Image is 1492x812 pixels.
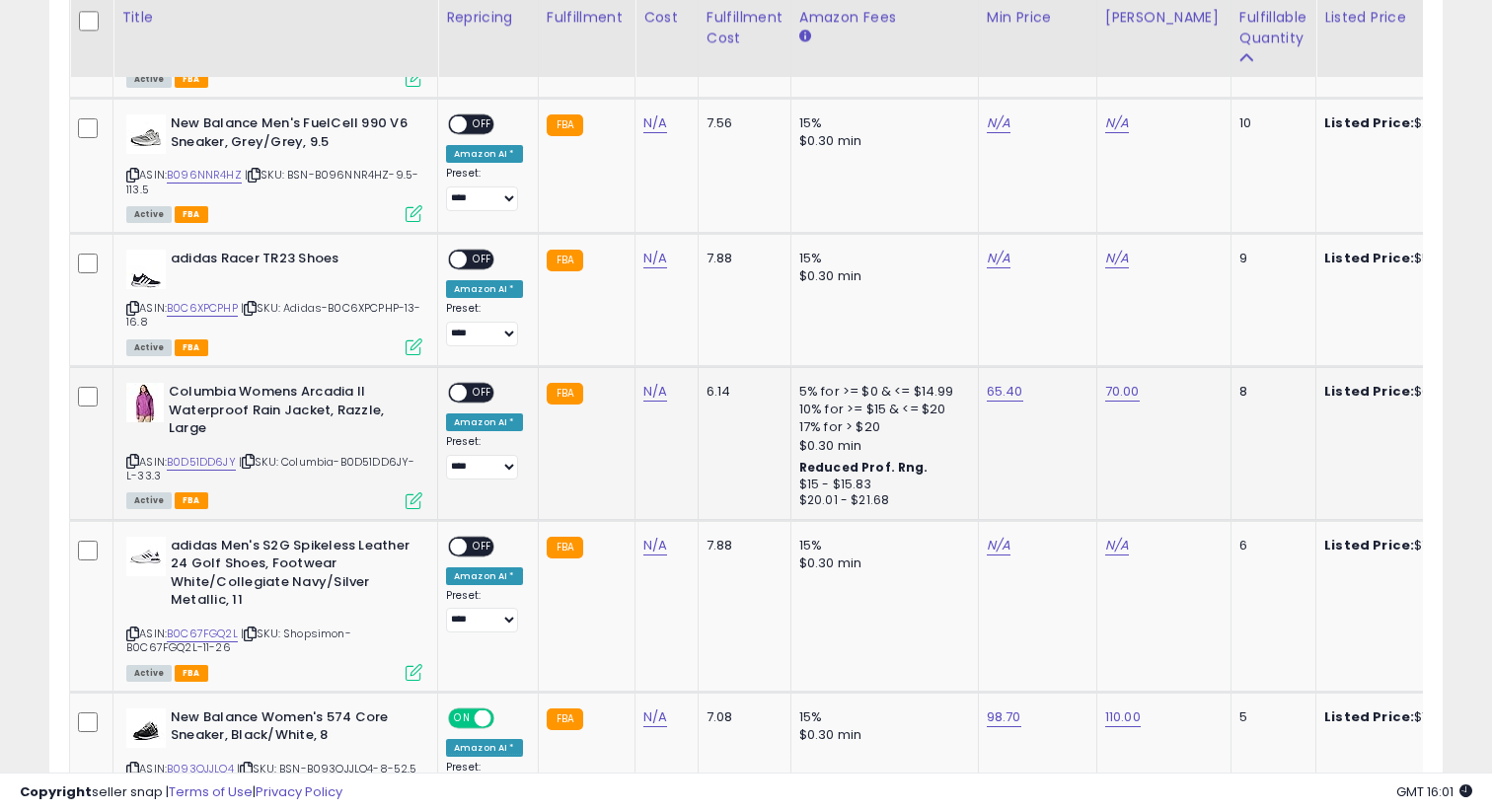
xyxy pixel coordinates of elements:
[169,383,409,443] b: Columbia Womens Arcadia II Waterproof Rain Jacket, Razzle, Large
[175,206,208,223] span: FBA
[446,167,523,211] div: Preset:
[32,351,308,448] div: The team will get back to you on this. Our usual reply time is a few minutes. You'll get replies ...
[62,646,78,662] button: Gif picker
[126,339,172,356] span: All listings currently available for purchase on Amazon
[171,537,410,615] b: adidas Men's S2G Spikeless Leather 24 Golf Shoes, Footwear White/Collegiate Navy/Silver Metallic, 11
[446,739,523,757] div: Amazon AI *
[446,413,523,431] div: Amazon AI *
[799,401,963,418] div: 10% for >= $15 & <= $20
[167,454,236,471] a: B0D51DD6JY
[16,495,379,639] div: John says…
[799,28,811,45] small: Amazon Fees.
[1324,114,1488,132] div: $227.00
[450,709,475,726] span: ON
[643,536,667,555] a: N/A
[1239,250,1301,267] div: 9
[1239,7,1307,48] div: Fulfillable Quantity
[175,665,208,682] span: FBA
[126,300,421,330] span: | SKU: Adidas-B0C6XPCPHP-13-16.8
[126,537,166,576] img: 31SoO1AenkL._SL40_.jpg
[1105,249,1129,268] a: N/A
[169,782,253,801] a: Terms of Use
[707,383,776,401] div: 6.14
[643,249,667,268] a: N/A
[1324,708,1488,726] div: $105.00
[13,8,50,45] button: go back
[20,782,92,801] strong: Copyright
[1105,382,1140,402] a: 70.00
[94,646,110,662] button: Upload attachment
[707,114,776,132] div: 7.56
[799,383,963,401] div: 5% for >= $0 & <= $14.99
[547,114,583,136] small: FBA
[491,709,523,726] span: OFF
[126,71,172,88] span: All listings currently available for purchase on Amazon
[1239,383,1301,401] div: 8
[446,302,523,346] div: Preset:
[126,206,172,223] span: All listings currently available for purchase on Amazon
[126,167,418,196] span: | SKU: BSN-B096NNR4HZ-9.5-113.5
[87,167,363,205] div: Hi there, could i request a call with one of your repricing experts?
[126,626,351,655] span: | SKU: Shopsimon-B0C67FGQ2L-11-26
[256,782,342,801] a: Privacy Policy
[799,437,963,455] div: $0.30 min
[31,646,46,662] button: Emoji picker
[467,385,498,402] span: OFF
[126,250,422,353] div: ASIN:
[799,537,963,554] div: 15%
[547,250,583,271] small: FBA
[987,7,1088,28] div: Min Price
[799,708,963,726] div: 15%
[167,626,238,642] a: B0C67FGQ2L
[446,280,523,298] div: Amazon AI *
[71,155,379,324] div: Hi there, could i request a call with one of your repricing experts?I've mainly been using 1 pres...
[87,507,363,604] div: Curioius if you guys offer consulting, if someone internally would be willing to analyze my accou...
[707,250,776,267] div: 7.88
[167,167,242,184] a: B096NNR4HZ
[987,249,1010,268] a: N/A
[1324,382,1414,401] b: Listed Price:
[17,605,378,638] textarea: Message…
[799,114,963,132] div: 15%
[56,11,88,42] img: Profile image for Support
[446,589,523,633] div: Preset:
[126,250,166,289] img: 31QuNiVCzqL._SL40_.jpg
[547,537,583,558] small: FBA
[799,7,970,28] div: Amazon Fees
[171,250,410,273] b: adidas Racer TR23 Shoes
[1105,707,1141,727] a: 110.00
[1396,782,1472,801] span: 2025-08-11 16:01 GMT
[126,383,164,422] img: 41GApXjxJQL._SL40_.jpg
[126,114,166,154] img: 31-9qBk4WqL._SL40_.jpg
[126,454,415,483] span: | SKU: Columbia-B0D51DD6JY-L-33.3
[446,7,530,28] div: Repricing
[799,726,963,744] div: $0.30 min
[16,339,324,460] div: The team will get back to you on this. Our usual reply time is a few minutes.You'll get replies h...
[643,382,667,402] a: N/A
[96,19,158,34] h1: Support
[799,554,963,572] div: $0.30 min
[167,300,238,317] a: B0C6XPCPHP
[71,495,379,616] div: Curioius if you guys offer consulting, if someone internally would be willing to analyze my accou...
[547,7,627,28] div: Fulfillment
[1105,536,1129,555] a: N/A
[707,7,783,48] div: Fulfillment Cost
[799,267,963,285] div: $0.30 min
[126,708,166,748] img: 31KOphN9wEL._SL40_.jpg
[1239,537,1301,554] div: 6
[987,536,1010,555] a: N/A
[87,215,363,312] div: I've mainly been using 1 preset on all my listings, and I would like advice on creating more pres...
[799,492,963,509] div: $20.01 - $21.68
[126,383,422,507] div: ASIN:
[121,7,429,28] div: Title
[467,538,498,554] span: OFF
[20,783,342,802] div: seller snap | |
[799,132,963,150] div: $0.30 min
[547,708,583,730] small: FBA
[1239,114,1301,132] div: 10
[1324,383,1488,401] div: $66.00
[126,537,422,679] div: ASIN:
[32,464,139,476] div: Support • 5m ago
[547,383,583,405] small: FBA
[1324,537,1488,554] div: $78.00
